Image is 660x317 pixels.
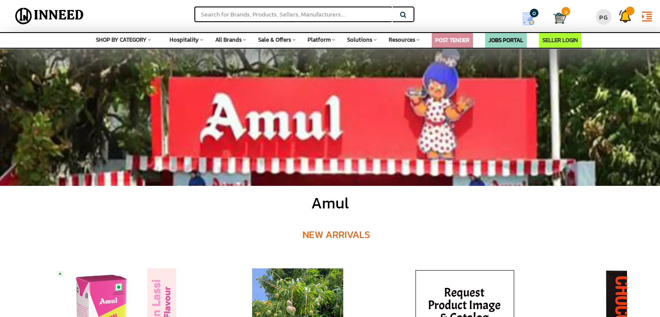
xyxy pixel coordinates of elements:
img: Show My Quotes [522,12,535,25]
span: Hospitality [170,36,199,44]
span: All Brands [215,36,242,44]
span: 0 [530,9,539,17]
img: Support Tickets [619,10,632,23]
span: 0 [561,7,570,16]
input: Search for Brands, Products, Sellers, Manufacturers... [194,7,392,22]
span: Sale & Offers [258,36,291,44]
a: POST TENDER [435,36,470,44]
span: Solutions [347,36,372,44]
a: format_indent_increase [636,2,658,29]
span: Platform [308,36,331,44]
span: SHOP BY CATEGORY [96,36,147,44]
a: Support Tickets [614,2,636,26]
h4: New Arrivals [53,216,621,253]
i: format_indent_increase [640,10,653,23]
img: Cart [553,12,566,25]
span: Resources [389,36,415,44]
a: Cart 0 [553,9,560,28]
img: Inneed.Market [12,5,87,27]
div: PG [596,9,611,25]
a: JOBS PORTAL [489,36,523,44]
a: PG [593,2,614,28]
a: SELLER LOGIN [542,36,578,44]
a: my Quotes 0 [510,9,553,29]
